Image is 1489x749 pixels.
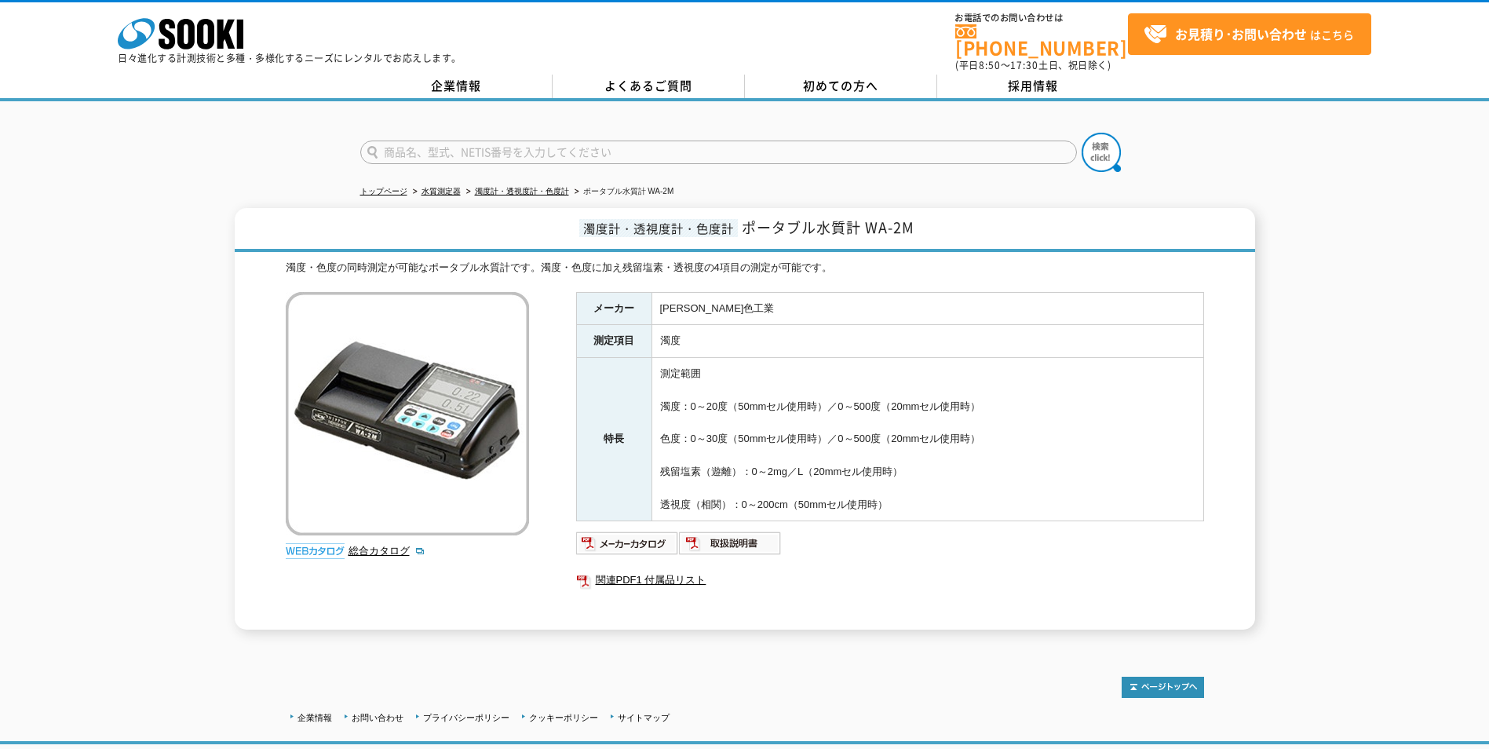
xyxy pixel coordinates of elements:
span: 濁度計・透視度計・色度計 [579,219,738,237]
a: よくあるご質問 [553,75,745,98]
td: 濁度 [651,325,1203,358]
a: 総合カタログ [349,545,425,557]
p: 日々進化する計測技術と多種・多様化するニーズにレンタルでお応えします。 [118,53,462,63]
th: 測定項目 [576,325,651,358]
span: 初めての方へ [803,77,878,94]
img: webカタログ [286,543,345,559]
a: 取扱説明書 [679,542,782,554]
a: プライバシーポリシー [423,713,509,722]
a: クッキーポリシー [529,713,598,722]
img: トップページへ [1122,677,1204,698]
a: お問い合わせ [352,713,403,722]
strong: お見積り･お問い合わせ [1175,24,1307,43]
a: トップページ [360,187,407,195]
a: 水質測定器 [422,187,461,195]
a: 初めての方へ [745,75,937,98]
a: メーカーカタログ [576,542,679,554]
img: btn_search.png [1082,133,1121,172]
a: 企業情報 [297,713,332,722]
a: お見積り･お問い合わせはこちら [1128,13,1371,55]
span: はこちら [1144,23,1354,46]
li: ポータブル水質計 WA-2M [571,184,674,200]
div: 濁度・色度の同時測定が可能なポータブル水質計です。濁度・色度に加え残留塩素・透視度の4項目の測定が可能です。 [286,260,1204,276]
span: (平日 ～ 土日、祝日除く) [955,58,1111,72]
span: 8:50 [979,58,1001,72]
a: 企業情報 [360,75,553,98]
th: メーカー [576,292,651,325]
input: 商品名、型式、NETIS番号を入力してください [360,141,1077,164]
span: ポータブル水質計 WA-2M [742,217,914,238]
img: 取扱説明書 [679,531,782,556]
img: メーカーカタログ [576,531,679,556]
img: ポータブル水質計 WA-2M [286,292,529,535]
a: 濁度計・透視度計・色度計 [475,187,569,195]
span: 17:30 [1010,58,1038,72]
a: [PHONE_NUMBER] [955,24,1128,57]
a: 採用情報 [937,75,1130,98]
a: サイトマップ [618,713,670,722]
span: お電話でのお問い合わせは [955,13,1128,23]
a: 関連PDF1 付属品リスト [576,570,1204,590]
td: [PERSON_NAME]色工業 [651,292,1203,325]
th: 特長 [576,358,651,521]
td: 測定範囲 濁度：0～20度（50mmセル使用時）／0～500度（20mmセル使用時） 色度：0～30度（50mmセル使用時）／0～500度（20mmセル使用時） 残留塩素（遊離）：0～2mg／L... [651,358,1203,521]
